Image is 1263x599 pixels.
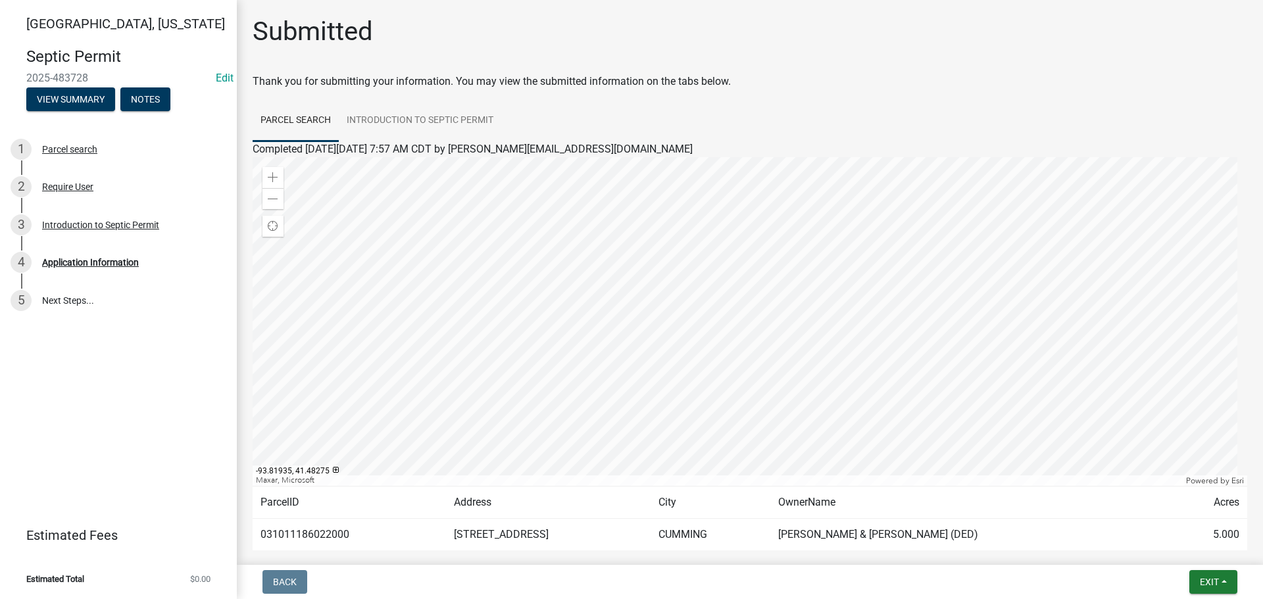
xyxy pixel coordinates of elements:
[253,143,693,155] span: Completed [DATE][DATE] 7:57 AM CDT by [PERSON_NAME][EMAIL_ADDRESS][DOMAIN_NAME]
[253,487,446,519] td: ParcelID
[253,74,1247,89] div: Thank you for submitting your information. You may view the submitted information on the tabs below.
[446,487,651,519] td: Address
[42,182,93,191] div: Require User
[253,519,446,551] td: 031011186022000
[42,258,139,267] div: Application Information
[11,290,32,311] div: 5
[1170,487,1247,519] td: Acres
[26,95,115,105] wm-modal-confirm: Summary
[11,522,216,548] a: Estimated Fees
[253,475,1183,486] div: Maxar, Microsoft
[651,487,770,519] td: City
[770,487,1170,519] td: OwnerName
[11,176,32,197] div: 2
[262,570,307,594] button: Back
[339,100,501,142] a: Introduction to Septic Permit
[262,167,284,188] div: Zoom in
[11,252,32,273] div: 4
[1170,519,1247,551] td: 5.000
[770,519,1170,551] td: [PERSON_NAME] & [PERSON_NAME] (DED)
[11,139,32,160] div: 1
[651,519,770,551] td: CUMMING
[190,575,210,583] span: $0.00
[42,220,159,229] div: Introduction to Septic Permit
[1231,476,1244,485] a: Esri
[262,188,284,209] div: Zoom out
[42,145,97,154] div: Parcel search
[262,216,284,237] div: Find my location
[253,16,373,47] h1: Submitted
[26,72,210,84] span: 2025-483728
[1183,475,1247,486] div: Powered by
[1189,570,1237,594] button: Exit
[26,16,225,32] span: [GEOGRAPHIC_DATA], [US_STATE]
[26,47,226,66] h4: Septic Permit
[11,214,32,235] div: 3
[26,575,84,583] span: Estimated Total
[446,519,651,551] td: [STREET_ADDRESS]
[216,72,234,84] wm-modal-confirm: Edit Application Number
[26,87,115,111] button: View Summary
[120,95,170,105] wm-modal-confirm: Notes
[216,72,234,84] a: Edit
[273,577,297,587] span: Back
[1200,577,1219,587] span: Exit
[120,87,170,111] button: Notes
[253,100,339,142] a: Parcel search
